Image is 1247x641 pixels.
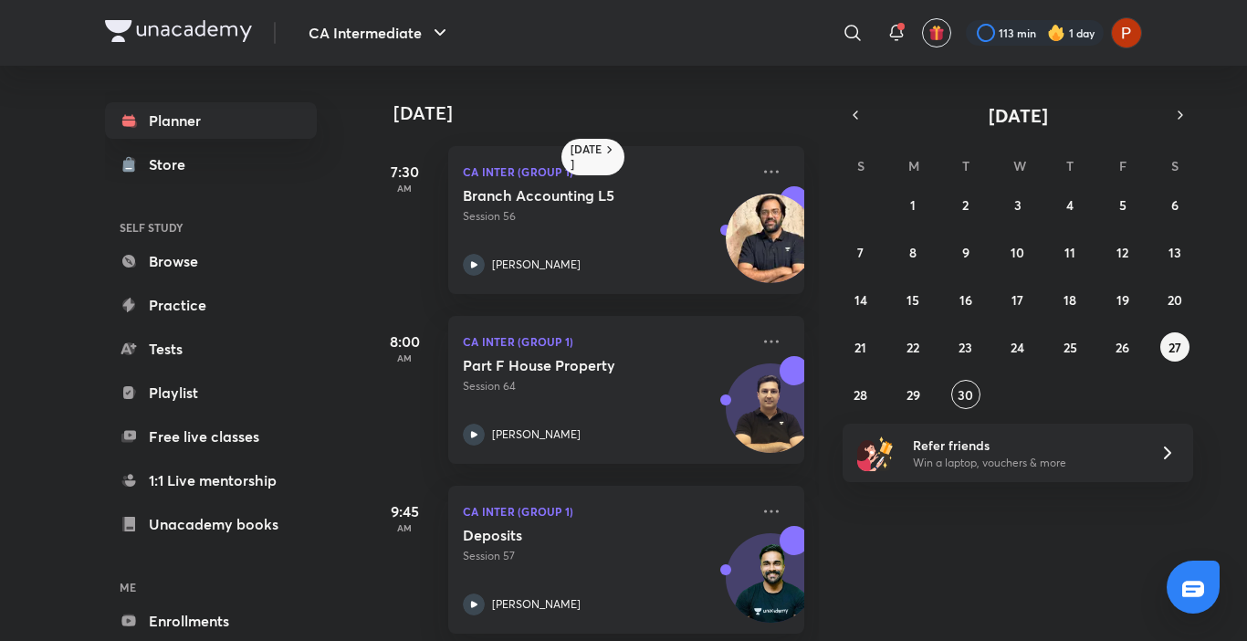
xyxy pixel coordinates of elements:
[1111,17,1142,48] img: Palak
[857,157,865,174] abbr: Sunday
[854,386,867,404] abbr: September 28, 2025
[368,500,441,522] h5: 9:45
[463,548,749,564] p: Session 57
[1116,244,1128,261] abbr: September 12, 2025
[909,244,917,261] abbr: September 8, 2025
[908,157,919,174] abbr: Monday
[962,196,969,214] abbr: September 2, 2025
[1168,291,1182,309] abbr: September 20, 2025
[1116,291,1129,309] abbr: September 19, 2025
[1119,196,1126,214] abbr: September 5, 2025
[463,526,690,544] h5: Deposits
[951,190,980,219] button: September 2, 2025
[1064,291,1076,309] abbr: September 18, 2025
[463,208,749,225] p: Session 56
[1066,196,1074,214] abbr: September 4, 2025
[959,291,972,309] abbr: September 16, 2025
[463,500,749,522] p: CA Inter (Group 1)
[846,380,875,409] button: September 28, 2025
[492,426,581,443] p: [PERSON_NAME]
[492,257,581,273] p: [PERSON_NAME]
[105,146,317,183] a: Store
[393,102,823,124] h4: [DATE]
[1003,190,1032,219] button: September 3, 2025
[368,331,441,352] h5: 8:00
[1003,332,1032,362] button: September 24, 2025
[1168,244,1181,261] abbr: September 13, 2025
[906,291,919,309] abbr: September 15, 2025
[846,332,875,362] button: September 21, 2025
[463,356,690,374] h5: Part F House Property
[1108,190,1137,219] button: September 5, 2025
[951,332,980,362] button: September 23, 2025
[105,603,317,639] a: Enrollments
[368,522,441,533] p: AM
[857,244,864,261] abbr: September 7, 2025
[857,435,894,471] img: referral
[105,418,317,455] a: Free live classes
[105,462,317,499] a: 1:1 Live mentorship
[898,332,927,362] button: September 22, 2025
[1013,157,1026,174] abbr: Wednesday
[846,285,875,314] button: September 14, 2025
[105,506,317,542] a: Unacademy books
[959,339,972,356] abbr: September 23, 2025
[463,161,749,183] p: CA Inter (Group 1)
[1003,237,1032,267] button: September 10, 2025
[906,339,919,356] abbr: September 22, 2025
[854,291,867,309] abbr: September 14, 2025
[727,373,814,461] img: Avatar
[1160,237,1189,267] button: September 13, 2025
[962,157,969,174] abbr: Tuesday
[962,244,969,261] abbr: September 9, 2025
[1160,332,1189,362] button: September 27, 2025
[463,186,690,205] h5: Branch Accounting L5
[868,102,1168,128] button: [DATE]
[727,543,814,631] img: Avatar
[105,20,252,42] img: Company Logo
[854,339,866,356] abbr: September 21, 2025
[906,386,920,404] abbr: September 29, 2025
[1011,291,1023,309] abbr: September 17, 2025
[1108,332,1137,362] button: September 26, 2025
[1047,24,1065,42] img: streak
[298,15,462,51] button: CA Intermediate
[958,386,973,404] abbr: September 30, 2025
[910,196,916,214] abbr: September 1, 2025
[1116,339,1129,356] abbr: September 26, 2025
[368,161,441,183] h5: 7:30
[1168,339,1181,356] abbr: September 27, 2025
[951,237,980,267] button: September 9, 2025
[105,102,317,139] a: Planner
[149,153,196,175] div: Store
[1011,339,1024,356] abbr: September 24, 2025
[1055,332,1085,362] button: September 25, 2025
[105,212,317,243] h6: SELF STUDY
[951,380,980,409] button: September 30, 2025
[463,331,749,352] p: CA Inter (Group 1)
[571,142,603,172] h6: [DATE]
[105,20,252,47] a: Company Logo
[1014,196,1022,214] abbr: September 3, 2025
[1055,285,1085,314] button: September 18, 2025
[951,285,980,314] button: September 16, 2025
[898,237,927,267] button: September 8, 2025
[368,183,441,194] p: AM
[463,378,749,394] p: Session 64
[1119,157,1126,174] abbr: Friday
[492,596,581,613] p: [PERSON_NAME]
[105,243,317,279] a: Browse
[898,380,927,409] button: September 29, 2025
[105,374,317,411] a: Playlist
[1160,285,1189,314] button: September 20, 2025
[1003,285,1032,314] button: September 17, 2025
[989,103,1048,128] span: [DATE]
[928,25,945,41] img: avatar
[1066,157,1074,174] abbr: Thursday
[1160,190,1189,219] button: September 6, 2025
[368,352,441,363] p: AM
[105,572,317,603] h6: ME
[1171,196,1179,214] abbr: September 6, 2025
[898,190,927,219] button: September 1, 2025
[922,18,951,47] button: avatar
